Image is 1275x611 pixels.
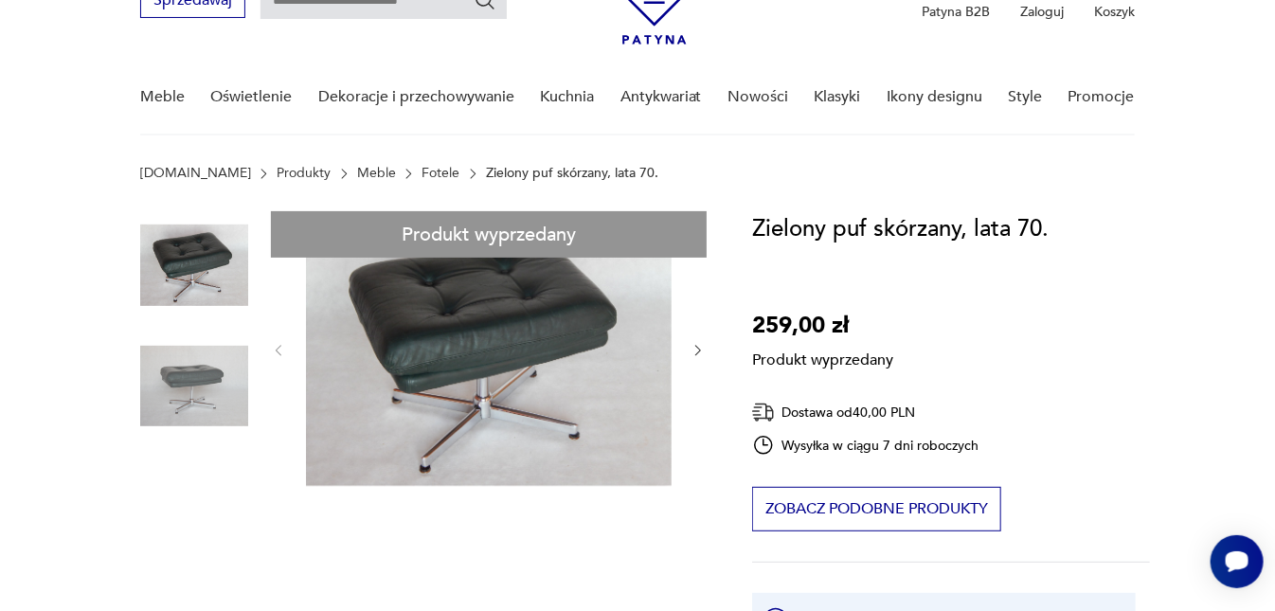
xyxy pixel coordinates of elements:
p: Zaloguj [1020,3,1064,21]
a: Dekoracje i przechowywanie [318,61,514,134]
a: Meble [140,61,185,134]
a: [DOMAIN_NAME] [140,166,251,181]
p: Produkt wyprzedany [752,344,893,370]
a: Meble [357,166,396,181]
a: Klasyki [815,61,861,134]
a: Kuchnia [540,61,594,134]
iframe: Smartsupp widget button [1211,535,1264,588]
a: Produkty [278,166,332,181]
a: Ikony designu [887,61,982,134]
button: Zobacz podobne produkty [752,487,1001,531]
a: Fotele [422,166,460,181]
p: Koszyk [1094,3,1135,21]
a: Nowości [727,61,788,134]
a: Promocje [1068,61,1135,134]
a: Oświetlenie [210,61,292,134]
p: Zielony puf skórzany, lata 70. [486,166,658,181]
img: Ikona dostawy [752,401,775,424]
p: 259,00 zł [752,308,893,344]
a: Antykwariat [620,61,702,134]
a: Style [1008,61,1042,134]
h1: Zielony puf skórzany, lata 70. [752,211,1049,247]
p: Patyna B2B [922,3,990,21]
div: Wysyłka w ciągu 7 dni roboczych [752,434,979,457]
div: Dostawa od 40,00 PLN [752,401,979,424]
